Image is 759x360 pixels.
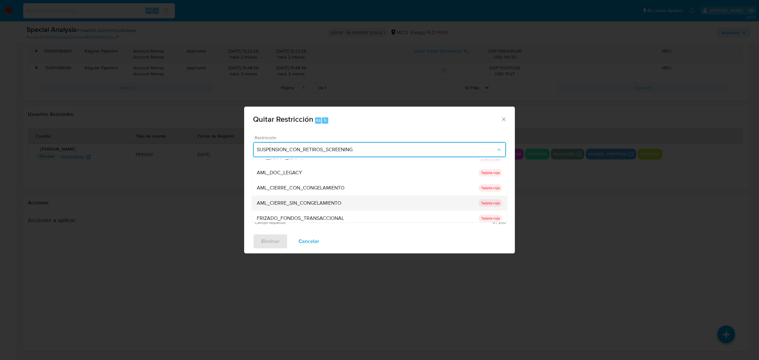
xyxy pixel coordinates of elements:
ul: Restriction [252,119,507,271]
span: SUSPENSION_CON_RETIROS_SCREENING [257,146,496,153]
span: AML_BLOCK_LEGACY [257,154,307,160]
p: Tarjeta roja [478,214,502,222]
button: Cancelar [290,234,327,249]
span: AML_CIERRE_SIN_CONGELAMIENTO [257,200,341,206]
span: AML_DOC_LEGACY [257,169,302,176]
p: Tarjeta roja [478,184,502,191]
span: Alt [316,117,321,123]
p: Tarjeta roja [478,169,502,176]
span: Quitar Restricción [253,114,313,125]
button: Cerrar ventana [501,116,506,122]
span: Restricción [255,135,508,140]
span: 5 [324,117,326,123]
span: Máximo 200 caracteres [380,220,506,225]
p: Tarjeta roja [478,199,502,207]
span: AML_CIERRE_CON_CONGELAMIENTO [257,184,344,191]
span: FRIZADO_FONDOS_TRANSACCIONAL [257,215,344,221]
span: Cancelar [299,234,319,248]
span: Campo requerido [255,220,380,225]
button: Restriction [253,142,506,157]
